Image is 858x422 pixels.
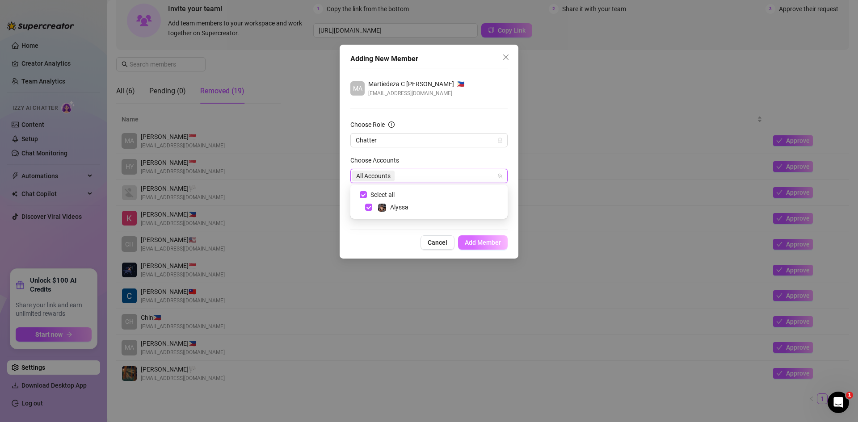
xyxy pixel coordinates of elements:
span: team [497,173,503,179]
span: Close [499,54,513,61]
span: Alyssa [390,204,408,211]
label: Choose Accounts [350,155,405,165]
span: Martiedeza C [PERSON_NAME] [368,79,454,89]
span: info-circle [388,121,395,128]
div: Choose Role [350,120,385,130]
span: Add Member [465,239,501,246]
button: Cancel [421,235,454,250]
button: Close [499,50,513,64]
span: All Accounts [356,171,391,181]
span: Select all [367,190,398,200]
div: 🇵🇭 [368,79,464,89]
span: MA [353,84,362,93]
span: Select tree node [365,204,372,211]
span: lock [497,138,503,143]
button: Add Member [458,235,508,250]
img: Alyssa [378,204,386,212]
span: [EMAIL_ADDRESS][DOMAIN_NAME] [368,89,464,98]
span: close [502,54,509,61]
span: Chatter [356,134,502,147]
span: 1 [846,392,853,399]
iframe: Intercom live chat [828,392,849,413]
span: All Accounts [352,171,395,181]
div: Adding New Member [350,54,508,64]
span: Cancel [428,239,447,246]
